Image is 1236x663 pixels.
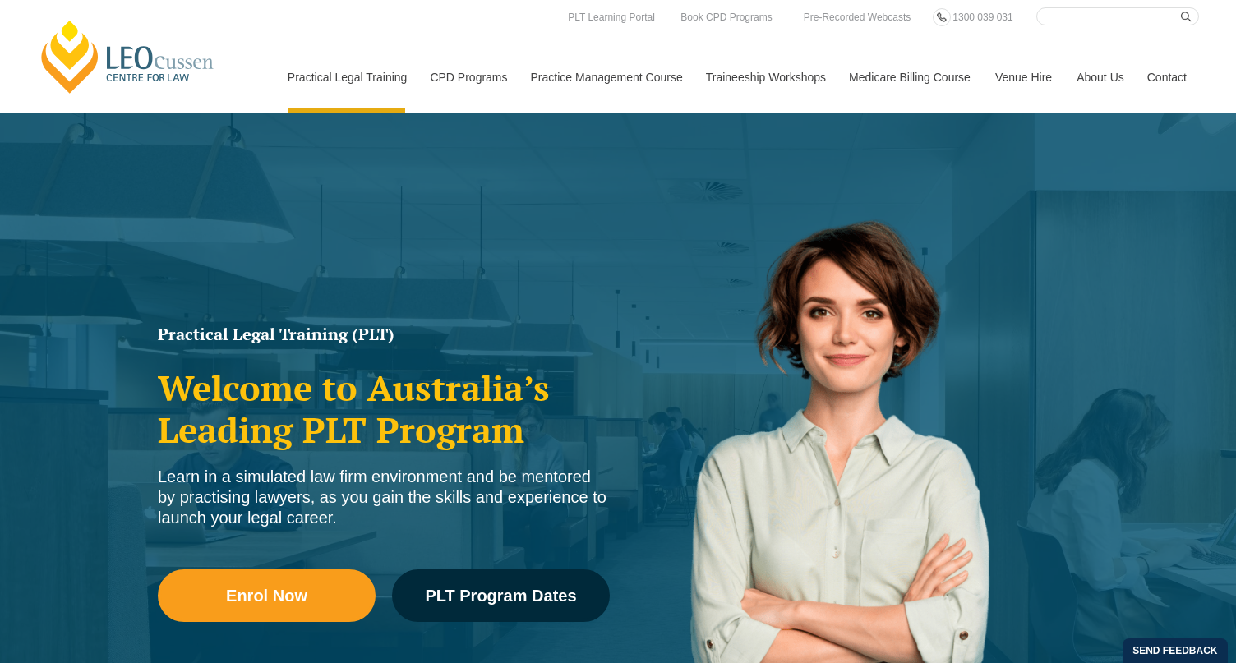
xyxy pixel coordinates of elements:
[800,8,915,26] a: Pre-Recorded Webcasts
[1135,42,1199,113] a: Contact
[676,8,776,26] a: Book CPD Programs
[158,326,610,343] h1: Practical Legal Training (PLT)
[1064,42,1135,113] a: About Us
[694,42,837,113] a: Traineeship Workshops
[275,42,418,113] a: Practical Legal Training
[952,12,1012,23] span: 1300 039 031
[158,467,610,528] div: Learn in a simulated law firm environment and be mentored by practising lawyers, as you gain the ...
[392,569,610,622] a: PLT Program Dates
[226,587,307,604] span: Enrol Now
[837,42,983,113] a: Medicare Billing Course
[37,18,219,95] a: [PERSON_NAME] Centre for Law
[564,8,659,26] a: PLT Learning Portal
[948,8,1017,26] a: 1300 039 031
[519,42,694,113] a: Practice Management Course
[983,42,1064,113] a: Venue Hire
[425,587,576,604] span: PLT Program Dates
[158,569,376,622] a: Enrol Now
[417,42,518,113] a: CPD Programs
[158,367,610,450] h2: Welcome to Australia’s Leading PLT Program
